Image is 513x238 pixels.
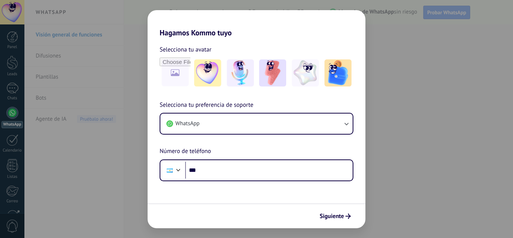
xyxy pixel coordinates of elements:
img: -2.jpeg [227,59,254,86]
span: Selecciona tu avatar [160,45,211,55]
span: Número de teléfono [160,147,211,156]
h2: Hagamos Kommo tuyo [148,10,365,37]
button: WhatsApp [160,114,353,134]
img: -3.jpeg [259,59,286,86]
span: Selecciona tu preferencia de soporte [160,100,253,110]
img: -1.jpeg [194,59,221,86]
img: -5.jpeg [324,59,352,86]
img: -4.jpeg [292,59,319,86]
span: Siguiente [320,214,344,219]
span: WhatsApp [175,120,199,127]
div: Argentina: + 54 [163,162,177,178]
button: Siguiente [316,210,354,223]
